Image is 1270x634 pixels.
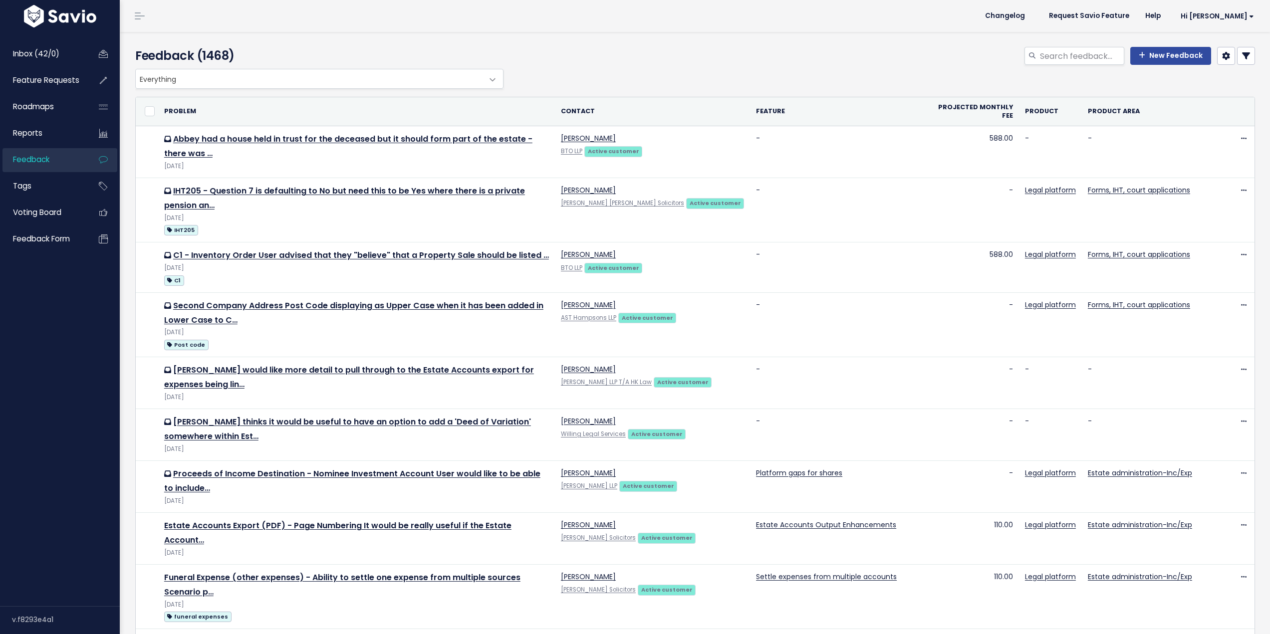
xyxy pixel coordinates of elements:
[561,133,616,143] a: [PERSON_NAME]
[750,178,930,242] td: -
[1025,300,1076,310] a: Legal platform
[756,468,842,478] a: Platform gaps for shares
[561,534,636,542] a: [PERSON_NAME] Solicitors
[164,263,549,273] div: [DATE]
[561,264,582,272] a: BTO LLP
[1025,185,1076,195] a: Legal platform
[561,249,616,259] a: [PERSON_NAME]
[690,199,741,207] strong: Active customer
[1019,126,1082,178] td: -
[12,607,120,633] div: v.f8293e4a1
[641,534,693,542] strong: Active customer
[164,444,549,454] div: [DATE]
[164,225,198,235] span: IHT205
[930,178,1019,242] td: -
[13,154,49,165] span: Feedback
[750,409,930,461] td: -
[985,12,1025,19] span: Changelog
[13,181,31,191] span: Tags
[13,233,70,244] span: Feedback form
[1041,8,1137,23] a: Request Savio Feature
[1130,47,1211,65] a: New Feedback
[1169,8,1262,24] a: Hi [PERSON_NAME]
[584,262,642,272] a: Active customer
[21,5,99,27] img: logo-white.9d6f32f41409.svg
[1088,185,1190,195] a: Forms, IHT, court applications
[654,377,712,387] a: Active customer
[588,264,639,272] strong: Active customer
[756,520,896,530] a: Estate Accounts Output Enhancements
[2,69,83,92] a: Feature Requests
[561,586,636,594] a: [PERSON_NAME] Solicitors
[1082,409,1199,461] td: -
[164,610,232,623] a: funeral expenses
[164,496,549,506] div: [DATE]
[930,565,1019,629] td: 110.00
[930,292,1019,357] td: -
[2,95,83,118] a: Roadmaps
[2,201,83,224] a: Voting Board
[135,69,504,89] span: Everything
[164,416,531,442] a: [PERSON_NAME] thinks it would be useful to have an option to add a 'Deed of Variation' somewhere ...
[1082,357,1199,409] td: -
[561,520,616,530] a: [PERSON_NAME]
[750,242,930,292] td: -
[555,97,750,126] th: Contact
[631,430,683,438] strong: Active customer
[638,584,696,594] a: Active customer
[2,227,83,250] a: Feedback form
[1039,47,1124,65] input: Search feedback...
[561,572,616,582] a: [PERSON_NAME]
[1137,8,1169,23] a: Help
[750,126,930,178] td: -
[1082,97,1199,126] th: Product Area
[13,207,61,217] span: Voting Board
[135,47,499,65] h4: Feedback (1468)
[561,314,616,322] a: AST Hampsons LLP
[164,213,549,223] div: [DATE]
[750,292,930,357] td: -
[750,357,930,409] td: -
[1025,572,1076,582] a: Legal platform
[638,532,696,542] a: Active customer
[750,97,930,126] th: Feature
[930,242,1019,292] td: 588.00
[164,612,232,622] span: funeral expenses
[1088,300,1190,310] a: Forms, IHT, court applications
[930,357,1019,409] td: -
[164,274,184,286] a: C1
[164,600,549,610] div: [DATE]
[158,97,555,126] th: Problem
[561,482,617,490] a: [PERSON_NAME] LLP
[561,416,616,426] a: [PERSON_NAME]
[1019,409,1082,461] td: -
[622,314,673,322] strong: Active customer
[136,69,483,88] span: Everything
[164,185,525,211] a: IHT205 - Question 7 is defaulting to No but need this to be Yes where there is a private pension an…
[13,128,42,138] span: Reports
[164,340,209,350] span: Post code
[930,513,1019,565] td: 110.00
[1181,12,1254,20] span: Hi [PERSON_NAME]
[930,97,1019,126] th: Projected monthly fee
[1025,520,1076,530] a: Legal platform
[1019,357,1082,409] td: -
[561,468,616,478] a: [PERSON_NAME]
[13,101,54,112] span: Roadmaps
[2,42,83,65] a: Inbox (42/0)
[756,572,897,582] a: Settle expenses from multiple accounts
[164,327,549,338] div: [DATE]
[561,147,582,155] a: BTO LLP
[930,461,1019,513] td: -
[164,364,534,390] a: [PERSON_NAME] would like more detail to pull through to the Estate Accounts export for expenses b...
[561,199,684,207] a: [PERSON_NAME] [PERSON_NAME] Solicitors
[1088,520,1192,530] a: Estate administration-Inc/Exp
[584,146,642,156] a: Active customer
[561,430,626,438] a: Willing Legal Services
[13,75,79,85] span: Feature Requests
[1088,572,1192,582] a: Estate administration-Inc/Exp
[164,300,543,326] a: Second Company Address Post Code displaying as Upper Case when it has been added in Lower Case to C…
[619,480,677,490] a: Active customer
[173,249,549,261] a: C1 - Inventory Order User advised that they "believe" that a Property Sale should be listed …
[930,409,1019,461] td: -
